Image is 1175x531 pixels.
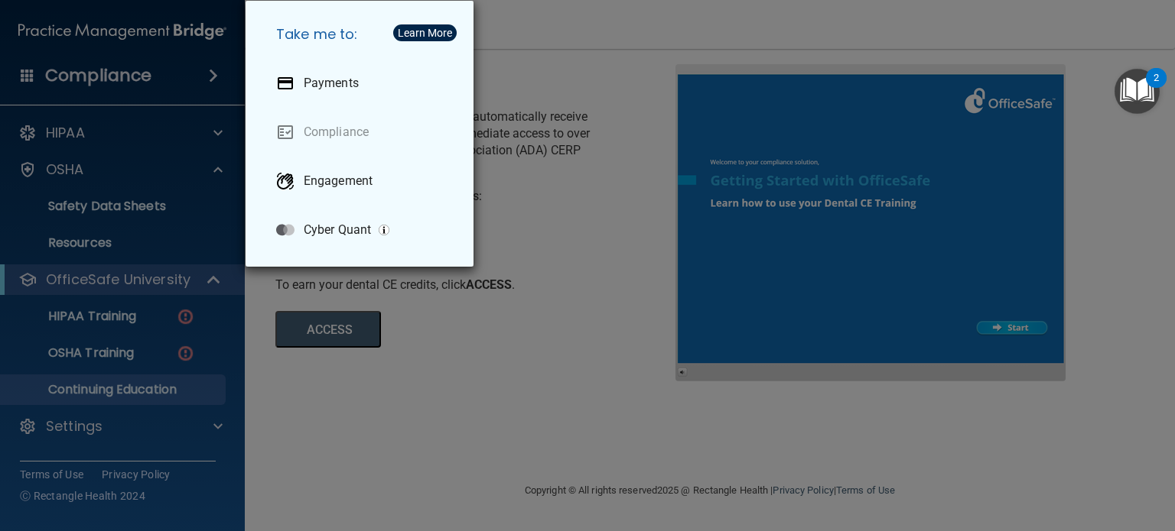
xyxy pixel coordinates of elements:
p: Cyber Quant [304,222,371,238]
a: Compliance [264,111,461,154]
div: 2 [1154,78,1159,98]
a: Cyber Quant [264,209,461,251]
button: Open Resource Center, 2 new notifications [1115,69,1160,114]
a: Payments [264,62,461,105]
div: Learn More [398,28,452,38]
iframe: Drift Widget Chat Controller [1099,426,1157,484]
p: Payments [304,76,359,91]
a: Engagement [264,160,461,202]
p: Engagement [304,173,373,189]
button: Learn More [393,24,457,41]
h5: Take me to: [264,13,461,56]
